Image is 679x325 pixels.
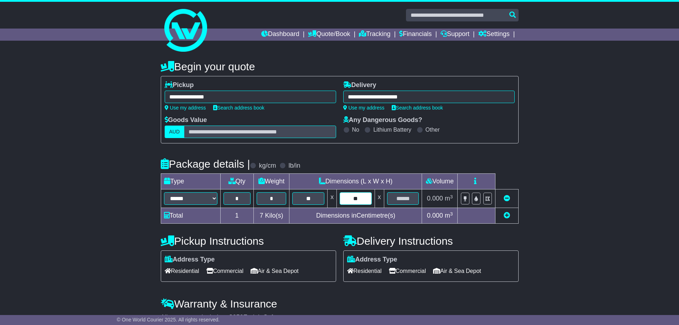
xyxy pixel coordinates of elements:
[445,195,453,202] span: m
[213,105,264,111] a: Search address book
[259,212,263,219] span: 7
[445,212,453,219] span: m
[161,314,519,321] div: All our quotes include a $ FreightSafe warranty.
[450,211,453,217] sup: 3
[441,29,469,41] a: Support
[253,208,289,224] td: Kilo(s)
[343,105,385,111] a: Use my address
[165,256,215,264] label: Address Type
[328,189,337,208] td: x
[161,298,519,310] h4: Warranty & Insurance
[359,29,390,41] a: Tracking
[343,235,519,247] h4: Delivery Instructions
[220,208,253,224] td: 1
[392,105,443,111] a: Search address book
[161,158,250,170] h4: Package details |
[288,162,300,170] label: lb/in
[251,265,299,276] span: Air & Sea Depot
[161,61,519,72] h4: Begin your quote
[375,189,384,208] td: x
[504,212,510,219] a: Add new item
[165,81,194,89] label: Pickup
[343,81,376,89] label: Delivery
[233,314,243,321] span: 250
[161,235,336,247] h4: Pickup Instructions
[220,174,253,189] td: Qty
[433,265,481,276] span: Air & Sea Depot
[161,208,220,224] td: Total
[253,174,289,189] td: Weight
[165,116,207,124] label: Goods Value
[289,208,422,224] td: Dimensions in Centimetre(s)
[161,174,220,189] td: Type
[165,265,199,276] span: Residential
[504,195,510,202] a: Remove this item
[478,29,510,41] a: Settings
[259,162,276,170] label: kg/cm
[289,174,422,189] td: Dimensions (L x W x H)
[426,126,440,133] label: Other
[165,105,206,111] a: Use my address
[427,212,443,219] span: 0.000
[308,29,350,41] a: Quote/Book
[347,256,397,264] label: Address Type
[427,195,443,202] span: 0.000
[399,29,432,41] a: Financials
[206,265,243,276] span: Commercial
[261,29,299,41] a: Dashboard
[352,126,359,133] label: No
[389,265,426,276] span: Commercial
[117,317,220,323] span: © One World Courier 2025. All rights reserved.
[343,116,422,124] label: Any Dangerous Goods?
[373,126,411,133] label: Lithium Battery
[450,194,453,199] sup: 3
[165,126,185,138] label: AUD
[422,174,458,189] td: Volume
[347,265,382,276] span: Residential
